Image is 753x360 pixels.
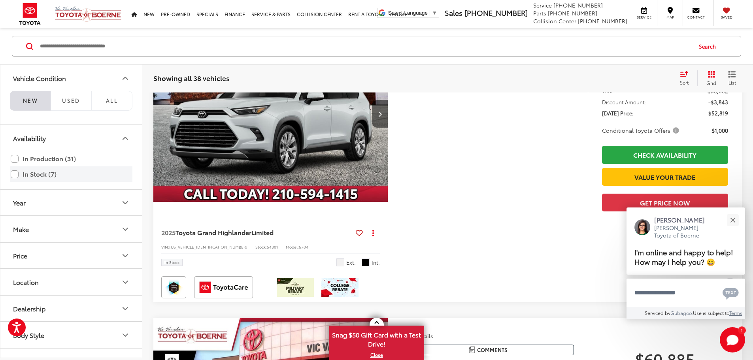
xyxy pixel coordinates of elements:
[676,70,697,86] button: Select sort value
[0,216,143,242] button: MakeMake
[164,260,179,264] span: In Stock
[153,26,389,202] div: 2025 Toyota Grand Highlander Limited 0
[645,309,670,316] span: Serviced by
[578,17,627,25] span: [PHONE_NUMBER]
[670,309,693,316] a: Gubagoo.
[445,8,462,18] span: Sales
[13,225,29,233] div: Make
[251,228,274,237] span: Limited
[720,327,745,352] button: Toggle Chat Window
[553,1,603,9] span: [PHONE_NUMBER]
[13,252,27,259] div: Price
[602,194,728,211] button: Get Price Now
[286,244,299,250] span: Model:
[267,244,278,250] span: 54301
[13,74,66,82] div: Vehicle Condition
[741,328,743,332] span: 1
[602,168,728,186] a: Value Your Trade
[0,190,143,215] button: YearYear
[121,251,130,260] div: Price
[196,278,251,297] img: ToyotaCare Vic Vaughan Toyota of Boerne Boerne TX
[55,6,122,22] img: Vic Vaughan Toyota of Boerne
[708,109,728,117] span: $52,819
[0,322,143,348] button: Body StyleBody Style
[121,74,130,83] div: Vehicle Condition
[477,346,508,354] span: Comments
[533,9,546,17] span: Parts
[161,244,169,250] span: VIN:
[602,126,681,134] span: Conditional Toyota Offers
[121,224,130,234] div: Make
[11,152,132,166] label: In Production (31)
[161,228,176,237] span: 2025
[430,10,430,16] span: ​
[533,1,552,9] span: Service
[13,134,46,142] div: Availability
[708,98,728,106] span: -$3,843
[729,309,742,316] a: Terms
[635,15,653,20] span: Service
[602,109,634,117] span: [DATE] Price:
[330,326,423,351] span: Snag $50 Gift Card with a Test Drive!
[106,97,118,104] span: All
[548,9,597,17] span: [PHONE_NUMBER]
[366,226,380,239] button: Actions
[13,278,39,286] div: Location
[176,228,251,237] span: Toyota Grand Highlander
[691,36,727,56] button: Search
[161,228,353,237] a: 2025Toyota Grand HighlanderLimited
[13,199,26,206] div: Year
[39,37,691,56] input: Search by Make, Model, or Keyword
[469,347,475,353] img: Comments
[724,211,741,228] button: Close
[0,296,143,321] button: DealershipDealership
[299,244,308,250] span: 6704
[718,15,735,20] span: Saved
[121,134,130,143] div: Availability
[0,65,143,91] button: Vehicle ConditionVehicle Condition
[627,279,745,307] textarea: Type your message
[602,126,682,134] button: Conditional Toyota Offers
[723,287,739,300] svg: Text
[697,70,722,86] button: Grid View
[336,258,344,266] span: Wind Chill Pearl
[346,259,356,266] span: Ext.
[722,70,742,86] button: List View
[464,8,528,18] span: [PHONE_NUMBER]
[13,305,45,312] div: Dealership
[362,258,370,266] span: Black Leather
[654,215,713,224] p: [PERSON_NAME]
[163,278,185,297] img: Toyota Safety Sense Vic Vaughan Toyota of Boerne Boerne TX
[0,243,143,268] button: PricePrice
[255,244,267,250] span: Stock:
[121,277,130,287] div: Location
[654,224,713,239] p: [PERSON_NAME] Toyota of Boerne
[720,327,745,352] svg: Start Chat
[402,333,574,339] h4: More Details
[432,10,437,16] span: ▼
[169,244,247,250] span: [US_VEHICLE_IDENTIFICATION_NUMBER]
[372,230,374,236] span: dropdown dots
[728,79,736,86] span: List
[706,79,716,86] span: Grid
[602,146,728,164] a: Check Availability
[720,284,741,302] button: Chat with SMS
[372,259,380,266] span: Int.
[121,330,130,340] div: Body Style
[121,198,130,207] div: Year
[680,79,689,86] span: Sort
[277,278,314,297] img: /static/brand-toyota/National_Assets/toyota-military-rebate.jpeg?height=48
[13,331,44,339] div: Body Style
[153,26,389,202] img: 2025 Toyota Grand Highlander Limited FWD
[321,278,359,297] img: /static/brand-toyota/National_Assets/toyota-college-grad.jpeg?height=48
[402,345,574,355] button: Comments
[388,10,428,16] span: Select Language
[11,167,132,181] label: In Stock (7)
[627,207,745,319] div: Close[PERSON_NAME][PERSON_NAME] Toyota of BoerneI'm online and happy to help! How may I help you?...
[153,26,389,202] a: 2025 Toyota Grand Highlander Limited FWD2025 Toyota Grand Highlander Limited FWD2025 Toyota Grand...
[533,17,576,25] span: Collision Center
[687,15,705,20] span: Contact
[372,100,388,128] button: Next image
[388,10,437,16] a: Select Language​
